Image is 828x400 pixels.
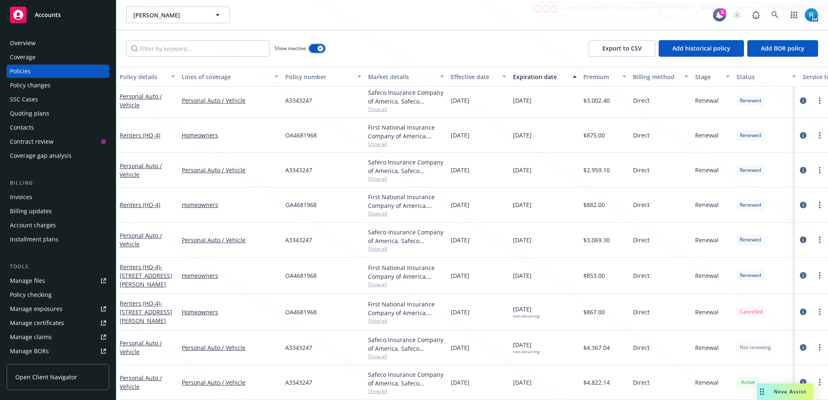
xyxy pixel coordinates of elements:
a: Manage certificates [7,316,109,330]
a: Account charges [7,219,109,232]
span: Renewed [740,272,761,279]
span: Direct [633,308,650,316]
span: Active [740,378,756,386]
span: [PERSON_NAME] [133,11,205,19]
a: more [815,270,825,280]
span: A3343247 [285,166,312,174]
span: Show inactive [274,45,306,52]
div: Manage claims [10,330,52,344]
a: more [815,96,825,106]
div: SSC Cases [10,93,38,106]
span: Not renewing [740,344,771,351]
a: circleInformation [798,130,808,140]
a: Homeowners [182,200,279,209]
a: Personal Auto / Vehicle [120,162,162,178]
span: Renewal [695,308,719,316]
span: Renewed [740,166,761,174]
span: [DATE] [513,305,539,319]
div: Tools [7,263,109,271]
span: Export to CSV [602,44,642,52]
a: Personal Auto / Vehicle [182,378,279,387]
span: [DATE] [513,200,532,209]
div: Contacts [10,121,34,134]
span: Direct [633,378,650,387]
div: Lines of coverage [182,72,270,81]
button: Effective date [448,67,510,87]
a: Personal Auto / Vehicle [120,92,162,109]
div: Quoting plans [10,107,49,120]
div: Safeco Insurance Company of America, Safeco Insurance [368,158,444,175]
div: Drag to move [757,383,767,400]
a: SSC Cases [7,93,109,106]
span: [DATE] [451,131,469,140]
a: more [815,165,825,175]
span: $875.00 [583,131,605,140]
span: - [STREET_ADDRESS][PERSON_NAME] [120,299,172,325]
span: Show all [368,245,444,252]
button: Export to CSV [589,40,655,57]
a: Contacts [7,121,109,134]
a: circleInformation [798,307,808,317]
div: non-recurring [513,349,539,354]
span: OA4681968 [285,271,317,280]
a: Policies [7,65,109,78]
div: Billing updates [10,205,52,218]
div: Effective date [451,72,497,81]
a: Search [767,7,783,23]
button: Nova Assist [757,383,813,400]
span: [DATE] [513,236,532,244]
span: [DATE] [451,271,469,280]
a: Personal Auto / Vehicle [120,231,162,248]
span: A3343247 [285,236,312,244]
a: more [815,130,825,140]
div: Manage certificates [10,316,64,330]
div: 5 [719,8,726,16]
span: [DATE] [451,378,469,387]
span: Renewal [695,166,719,174]
button: Status [733,67,799,87]
span: Renewed [740,132,761,139]
div: Safeco Insurance Company of America, Safeco Insurance [368,88,444,106]
span: Direct [633,200,650,209]
button: Policy details [116,67,178,87]
div: Installment plans [10,233,58,246]
span: [DATE] [513,271,532,280]
a: Personal Auto / Vehicle [182,96,279,105]
span: [DATE] [513,166,532,174]
a: more [815,235,825,245]
a: circleInformation [798,165,808,175]
span: Renewal [695,343,719,352]
div: Safeco Insurance Company of America, Safeco Insurance [368,335,444,353]
a: Installment plans [7,233,109,246]
a: more [815,342,825,352]
div: Policy changes [10,79,51,92]
div: Manage exposures [10,302,63,316]
a: Quoting plans [7,107,109,120]
a: circleInformation [798,342,808,352]
span: Direct [633,343,650,352]
a: more [815,377,825,387]
span: A3343247 [285,96,312,105]
span: Direct [633,131,650,140]
span: Renewed [740,236,761,243]
span: $882.00 [583,200,605,209]
a: Renters (HO-4) [120,201,160,209]
a: circleInformation [798,377,808,387]
span: Show all [368,388,444,395]
a: Coverage gap analysis [7,149,109,162]
span: Show all [368,106,444,113]
a: Manage exposures [7,302,109,316]
a: Contract review [7,135,109,148]
span: Renewed [740,201,761,209]
span: - [STREET_ADDRESS][PERSON_NAME] [120,263,172,288]
span: $4,367.04 [583,343,610,352]
span: Show all [368,353,444,360]
a: Renters (HO-4) [120,131,160,139]
span: [DATE] [513,378,532,387]
span: Direct [633,236,650,244]
button: Billing method [630,67,692,87]
span: [DATE] [451,343,469,352]
span: Renewal [695,378,719,387]
div: Policy checking [10,288,52,301]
